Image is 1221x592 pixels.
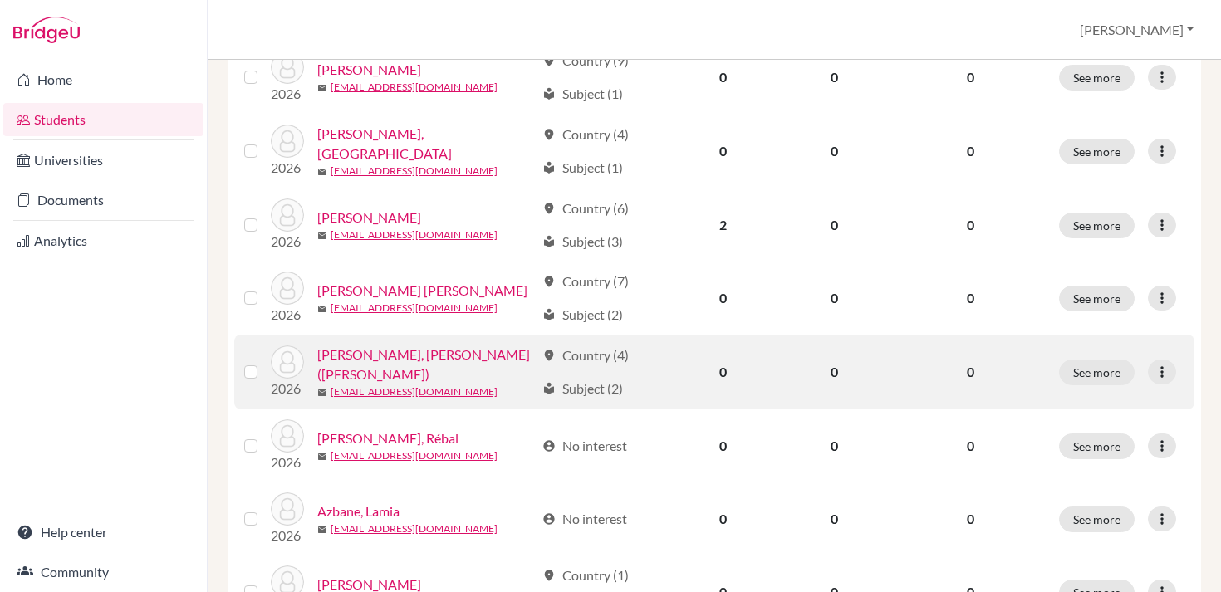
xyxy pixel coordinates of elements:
[271,492,304,526] img: Azbane, Lamia
[317,281,527,301] a: [PERSON_NAME] [PERSON_NAME]
[3,516,203,549] a: Help center
[542,436,627,456] div: No interest
[542,272,629,291] div: Country (7)
[317,525,327,535] span: mail
[3,144,203,177] a: Universities
[902,509,1039,529] p: 0
[271,419,304,453] img: Ali Kacem Hammoud, Rébal
[542,54,556,67] span: location_on
[331,164,498,179] a: [EMAIL_ADDRESS][DOMAIN_NAME]
[3,224,203,257] a: Analytics
[542,308,556,321] span: local_library
[1059,139,1135,164] button: See more
[317,60,421,80] a: [PERSON_NAME]
[542,379,623,399] div: Subject (2)
[317,304,327,314] span: mail
[669,188,777,262] td: 2
[271,198,304,232] img: Alali, Mohamed
[331,228,498,242] a: [EMAIL_ADDRESS][DOMAIN_NAME]
[1059,506,1135,532] button: See more
[902,67,1039,87] p: 0
[902,288,1039,308] p: 0
[902,436,1039,456] p: 0
[669,262,777,335] td: 0
[542,439,556,453] span: account_circle
[3,183,203,217] a: Documents
[3,63,203,96] a: Home
[669,409,777,482] td: 0
[331,301,498,316] a: [EMAIL_ADDRESS][DOMAIN_NAME]
[331,521,498,536] a: [EMAIL_ADDRESS][DOMAIN_NAME]
[542,198,629,218] div: Country (6)
[271,345,304,379] img: Alami, Mohamed Saad (Saad)
[542,349,556,362] span: location_on
[542,202,556,215] span: location_on
[777,41,892,114] td: 0
[542,232,623,252] div: Subject (3)
[271,84,304,104] p: 2026
[542,509,627,529] div: No interest
[902,141,1039,161] p: 0
[13,17,80,43] img: Bridge-U
[542,382,556,395] span: local_library
[317,388,327,398] span: mail
[902,362,1039,382] p: 0
[271,158,304,178] p: 2026
[1059,433,1135,459] button: See more
[1059,65,1135,91] button: See more
[271,305,304,325] p: 2026
[542,345,629,365] div: Country (4)
[542,51,629,71] div: Country (9)
[542,87,556,100] span: local_library
[317,345,535,384] a: [PERSON_NAME], [PERSON_NAME] ([PERSON_NAME])
[669,482,777,555] td: 0
[271,125,304,158] img: Al Alami, Hala
[542,128,556,141] span: location_on
[3,103,203,136] a: Students
[317,231,327,241] span: mail
[777,188,892,262] td: 0
[1059,286,1135,311] button: See more
[271,453,304,472] p: 2026
[317,124,535,164] a: [PERSON_NAME], [GEOGRAPHIC_DATA]
[669,335,777,409] td: 0
[542,84,623,104] div: Subject (1)
[331,80,498,95] a: [EMAIL_ADDRESS][DOMAIN_NAME]
[1059,360,1135,385] button: See more
[317,83,327,93] span: mail
[777,335,892,409] td: 0
[669,41,777,114] td: 0
[777,114,892,188] td: 0
[331,384,498,399] a: [EMAIL_ADDRESS][DOMAIN_NAME]
[542,275,556,288] span: location_on
[777,262,892,335] td: 0
[542,569,556,582] span: location_on
[542,305,623,325] div: Subject (2)
[902,215,1039,235] p: 0
[669,114,777,188] td: 0
[317,428,458,448] a: [PERSON_NAME], Rébal
[331,448,498,463] a: [EMAIL_ADDRESS][DOMAIN_NAME]
[1059,213,1135,238] button: See more
[3,555,203,589] a: Community
[542,512,556,526] span: account_circle
[271,232,304,252] p: 2026
[777,409,892,482] td: 0
[271,272,304,305] img: Al-Ali, Salah Mohammed Abdullah
[271,526,304,546] p: 2026
[1072,14,1201,46] button: [PERSON_NAME]
[317,208,421,228] a: [PERSON_NAME]
[542,161,556,174] span: local_library
[271,379,304,399] p: 2026
[542,125,629,144] div: Country (4)
[317,501,400,521] a: Azbane, Lamia
[542,565,629,585] div: Country (1)
[542,158,623,178] div: Subject (1)
[542,235,556,248] span: local_library
[777,482,892,555] td: 0
[317,167,327,177] span: mail
[317,452,327,462] span: mail
[271,51,304,84] img: Alahmad, Rashed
